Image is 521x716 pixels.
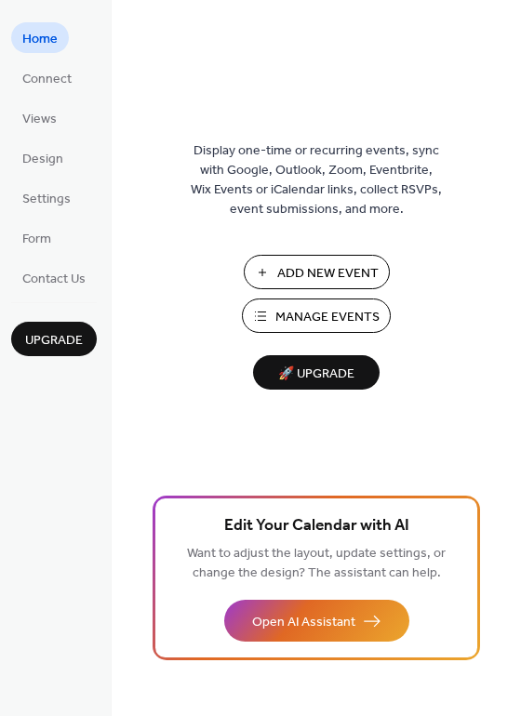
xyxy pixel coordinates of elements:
[11,62,83,93] a: Connect
[191,141,442,219] span: Display one-time or recurring events, sync with Google, Outlook, Zoom, Eventbrite, Wix Events or ...
[22,190,71,209] span: Settings
[242,298,391,333] button: Manage Events
[187,541,446,586] span: Want to adjust the layout, update settings, or change the design? The assistant can help.
[275,308,380,327] span: Manage Events
[264,362,368,387] span: 🚀 Upgrade
[22,270,86,289] span: Contact Us
[22,150,63,169] span: Design
[22,110,57,129] span: Views
[277,264,379,284] span: Add New Event
[11,322,97,356] button: Upgrade
[224,600,409,642] button: Open AI Assistant
[11,182,82,213] a: Settings
[11,22,69,53] a: Home
[244,255,390,289] button: Add New Event
[11,142,74,173] a: Design
[25,331,83,351] span: Upgrade
[11,102,68,133] a: Views
[252,613,355,632] span: Open AI Assistant
[22,30,58,49] span: Home
[22,70,72,89] span: Connect
[253,355,380,390] button: 🚀 Upgrade
[224,513,409,539] span: Edit Your Calendar with AI
[11,262,97,293] a: Contact Us
[11,222,62,253] a: Form
[22,230,51,249] span: Form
